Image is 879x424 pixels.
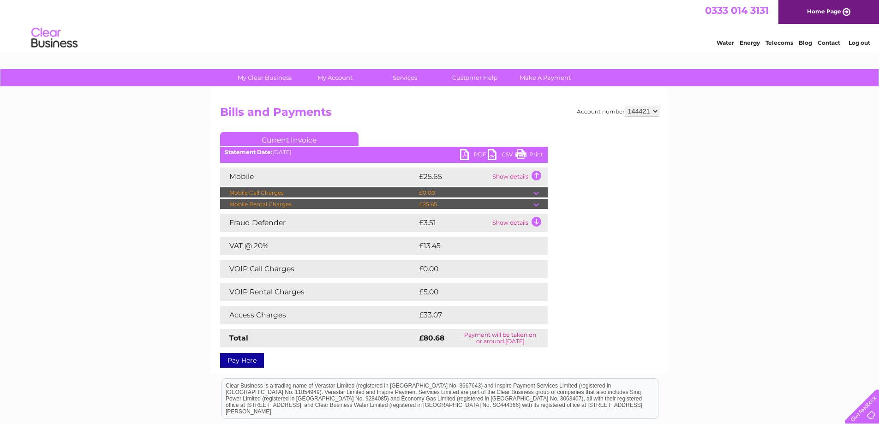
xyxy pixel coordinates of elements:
[577,106,659,117] div: Account number
[367,69,443,86] a: Services
[488,149,515,162] a: CSV
[460,149,488,162] a: PDF
[220,306,417,324] td: Access Charges
[229,334,248,342] strong: Total
[849,39,870,46] a: Log out
[515,149,543,162] a: Print
[417,187,533,198] td: £0.00
[417,306,529,324] td: £33.07
[765,39,793,46] a: Telecoms
[417,283,526,301] td: £5.00
[222,5,658,45] div: Clear Business is a trading name of Verastar Limited (registered in [GEOGRAPHIC_DATA] No. 3667643...
[220,199,417,210] td: Mobile Rental Charges
[417,199,533,210] td: £25.65
[490,214,548,232] td: Show details
[490,167,548,186] td: Show details
[417,167,490,186] td: £25.65
[417,214,490,232] td: £3.51
[220,260,417,278] td: VOIP Call Charges
[220,106,659,123] h2: Bills and Payments
[818,39,840,46] a: Contact
[437,69,513,86] a: Customer Help
[717,39,734,46] a: Water
[417,260,526,278] td: £0.00
[220,187,417,198] td: Mobile Call Charges
[220,214,417,232] td: Fraud Defender
[220,237,417,255] td: VAT @ 20%
[740,39,760,46] a: Energy
[417,237,528,255] td: £13.45
[297,69,373,86] a: My Account
[227,69,303,86] a: My Clear Business
[220,132,359,146] a: Current Invoice
[220,149,548,155] div: [DATE]
[31,24,78,52] img: logo.png
[220,167,417,186] td: Mobile
[419,334,444,342] strong: £80.68
[799,39,812,46] a: Blog
[220,283,417,301] td: VOIP Rental Charges
[453,329,547,347] td: Payment will be taken on or around [DATE]
[220,353,264,368] a: Pay Here
[705,5,769,16] a: 0333 014 3131
[225,149,272,155] b: Statement Date:
[507,69,583,86] a: Make A Payment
